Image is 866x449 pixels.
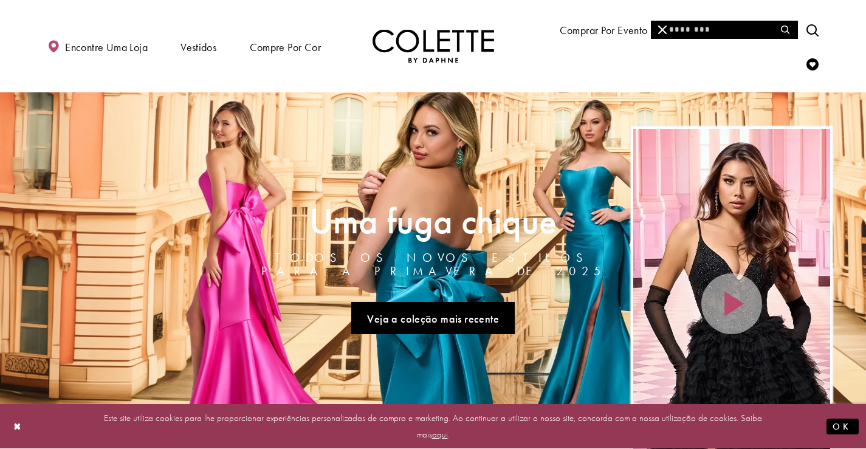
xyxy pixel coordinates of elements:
[180,40,216,54] font: Vestidos
[44,29,151,64] a: Encontre uma loja
[651,21,798,39] div: Formulário de pesquisa
[833,421,853,433] font: OK
[373,30,494,63] img: Colette por Daphne
[826,419,859,435] button: Enviar diálogo
[560,23,648,37] font: Comprar por evento
[351,302,515,334] a: Veja a nova coleção A Chique Escape, todos os novos estilos para a primavera de 2025
[774,21,797,39] button: Enviar pesquisa
[557,12,651,47] span: Comprar por evento
[104,412,762,440] font: Este site utiliza cookies para lhe proporcionar experiências personalizadas de compra e marketing...
[250,40,321,54] font: Compre por cor
[7,416,28,437] button: Fechar diálogo
[367,312,499,326] font: Veja a coleção mais recente
[235,297,631,339] ul: Links do controle deslizante
[373,30,494,63] a: Visite a página inicial
[432,428,448,440] a: aqui
[651,21,675,39] button: Fechar pesquisa
[177,29,219,64] span: Vestidos
[247,29,324,64] span: Compre por cor
[803,47,822,80] a: Verificar lista de desejos
[678,12,777,47] a: Conheça o designer
[448,428,450,440] font: .
[803,13,822,46] a: Alternar pesquisa
[65,40,148,54] font: Encontre uma loja
[651,21,797,39] input: Procurar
